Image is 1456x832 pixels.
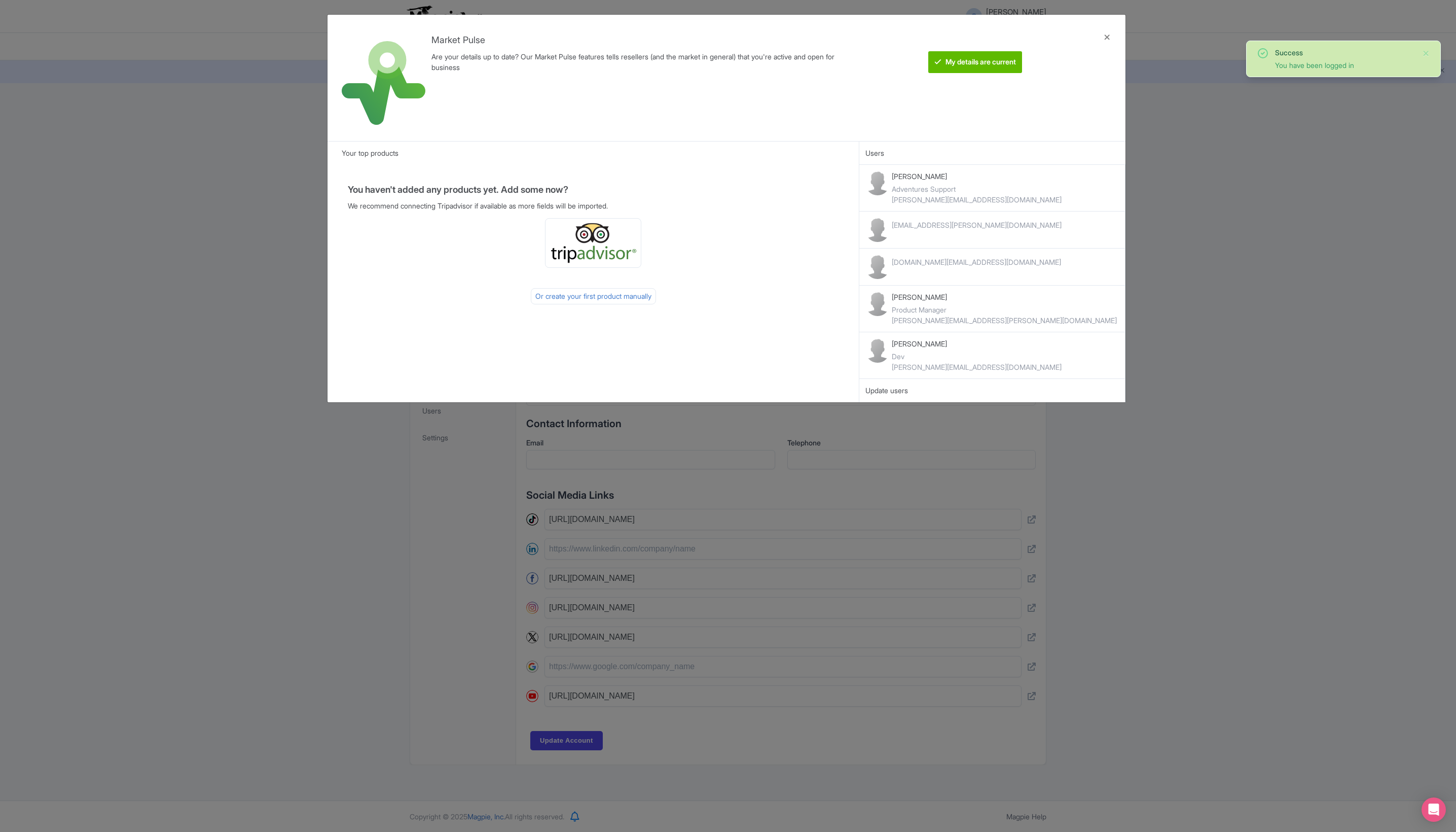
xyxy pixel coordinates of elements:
[531,288,656,304] div: Or create your first product manually
[865,385,1119,396] div: Update users
[892,194,1062,205] div: [PERSON_NAME][EMAIL_ADDRESS][DOMAIN_NAME]
[1422,47,1430,59] button: Close
[892,184,1062,194] div: Adventures Support
[892,315,1117,326] div: [PERSON_NAME][EMAIL_ADDRESS][PERSON_NAME][DOMAIN_NAME]
[892,351,1062,362] div: Dev
[892,362,1062,372] div: [PERSON_NAME][EMAIL_ADDRESS][DOMAIN_NAME]
[928,51,1022,73] btn: My details are current
[892,338,1062,349] p: [PERSON_NAME]
[348,200,839,211] p: We recommend connecting Tripadvisor if available as more fields will be imported.
[865,292,890,316] img: contact-b11cc6e953956a0c50a2f97983291f06.png
[892,257,1061,267] div: [DOMAIN_NAME][EMAIL_ADDRESS][DOMAIN_NAME]
[342,41,425,125] img: market_pulse-1-0a5220b3d29e4a0de46fb7534bebe030.svg
[892,304,1117,315] div: Product Manager
[431,35,855,45] h4: Market Pulse
[865,218,890,242] img: contact-b11cc6e953956a0c50a2f97983291f06.png
[892,171,1062,182] p: [PERSON_NAME]
[1275,47,1414,58] div: Success
[859,141,1125,164] div: Users
[892,292,1117,302] p: [PERSON_NAME]
[1422,798,1446,822] div: Open Intercom Messenger
[865,338,890,363] img: contact-b11cc6e953956a0c50a2f97983291f06.png
[550,223,637,263] img: ta_logo-885a1c64328048f2535e39284ba9d771.png
[865,255,890,279] img: contact-b11cc6e953956a0c50a2f97983291f06.png
[892,220,1062,230] div: [EMAIL_ADDRESS][PERSON_NAME][DOMAIN_NAME]
[348,185,839,195] h4: You haven't added any products yet. Add some now?
[865,171,890,195] img: contact-b11cc6e953956a0c50a2f97983291f06.png
[1275,60,1414,71] div: You have been logged in
[327,141,859,164] div: Your top products
[431,51,855,73] div: Are your details up to date? Our Market Pulse features tells resellers (and the market in general...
